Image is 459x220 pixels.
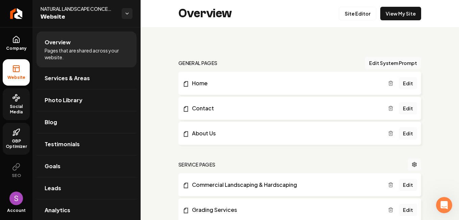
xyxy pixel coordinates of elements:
[9,192,23,205] button: Open user button
[5,75,28,80] span: Website
[10,8,23,19] img: Rebolt Logo
[399,77,417,89] a: Edit
[3,138,30,149] span: GBP Optimizer
[41,5,116,12] span: NATURAL LANDSCAPE CONCEPTS
[45,184,61,192] span: Leads
[183,104,388,112] a: Contact
[37,111,137,133] a: Blog
[41,12,116,22] span: Website
[339,7,376,20] a: Site Editor
[9,173,24,178] span: SEO
[45,162,61,170] span: Goals
[37,177,137,199] a: Leads
[45,96,82,104] span: Photo Library
[183,129,388,137] a: About Us
[399,179,417,191] a: Edit
[380,7,421,20] a: View My Site
[183,79,388,87] a: Home
[45,47,128,61] span: Pages that are shared across your website.
[3,157,30,184] button: SEO
[37,89,137,111] a: Photo Library
[37,67,137,89] a: Services & Areas
[3,123,30,155] a: GBP Optimizer
[183,181,388,189] a: Commercial Landscaping & Hardscaping
[45,206,70,214] span: Analytics
[178,7,232,20] h2: Overview
[3,30,30,57] a: Company
[45,74,90,82] span: Services & Areas
[45,38,71,46] span: Overview
[436,197,452,213] iframe: Intercom live chat
[365,57,421,69] button: Edit System Prompt
[45,118,57,126] span: Blog
[399,102,417,114] a: Edit
[399,127,417,139] a: Edit
[178,161,216,168] h2: Service Pages
[399,204,417,216] a: Edit
[45,140,80,148] span: Testimonials
[3,88,30,120] a: Social Media
[7,208,26,213] span: Account
[37,133,137,155] a: Testimonials
[178,60,218,66] h2: general pages
[3,104,30,115] span: Social Media
[37,155,137,177] a: Goals
[9,192,23,205] img: Scott Galarza
[3,46,29,51] span: Company
[183,206,388,214] a: Grading Services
